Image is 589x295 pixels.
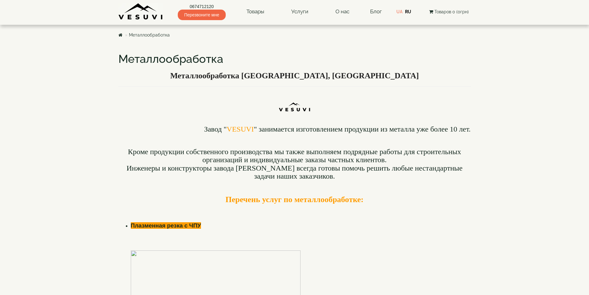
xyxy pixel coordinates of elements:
a: Услуги [285,5,314,19]
a: Товары [240,5,271,19]
span: Инженеры и конструкторы завода [PERSON_NAME] всегда готовы помочь решить любые нестандартные зада... [126,164,463,180]
h1: Металлообработка [118,53,471,65]
img: Завод VESUVI [118,3,163,20]
button: Товаров 0 (0грн) [427,8,471,15]
font: Завод " " занимается изготовлением продукции из металла уже более 10 лет. [204,125,471,133]
a: VESUVI [227,125,254,133]
span: Кроме продукции собственного производства мы также выполняем подрядные работы для строительных ор... [128,148,461,164]
a: 0674712120 [178,3,226,10]
span: Товаров 0 (0грн) [434,9,469,14]
a: Металлообработка [129,33,170,37]
b: Плазменная резка с ЧПУ [131,222,201,229]
font: Перечень услуг по металлообработке: [225,195,363,204]
a: RU [405,9,411,14]
a: UA [396,9,403,14]
a: Блог [370,8,382,15]
span: Перезвоните мне [178,10,226,20]
img: Ttn5pm9uIKLcKgZrI-DPJtyXM-1-CpJTlstn2ZXthDzrWzHqWzIXq4ZS7qPkPFVaBoA4GitRGAHsRZshv0hWB0BnCPS-8PrHC... [277,90,312,115]
a: О нас [329,5,356,19]
b: Металлообработка [GEOGRAPHIC_DATA], [GEOGRAPHIC_DATA] [170,71,419,80]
